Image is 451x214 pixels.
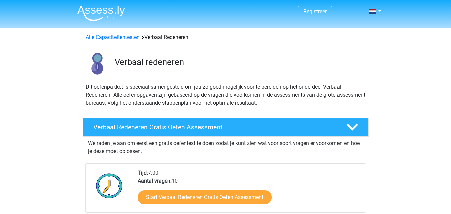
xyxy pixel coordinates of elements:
div: Verbaal Redeneren [83,33,368,41]
h4: Verbaal Redeneren Gratis Oefen Assessment [93,123,335,131]
a: Alle Capaciteitentesten [86,34,140,40]
a: Registreer [303,8,327,15]
img: Klok [92,169,126,202]
h3: Verbaal redeneren [115,57,363,67]
div: 7:00 10 [133,169,365,212]
a: Verbaal Redeneren Gratis Oefen Assessment [80,118,371,137]
a: Start Verbaal Redeneren Gratis Oefen Assessment [138,190,272,204]
img: Assessly [77,5,125,21]
p: We raden je aan om eerst een gratis oefentest te doen zodat je kunt zien wat voor soort vragen er... [88,139,363,155]
b: Tijd: [138,170,148,176]
b: Aantal vragen: [138,178,172,184]
img: verbaal redeneren [83,49,111,78]
p: Dit oefenpakket is speciaal samengesteld om jou zo goed mogelijk voor te bereiden op het onderdee... [86,83,366,107]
